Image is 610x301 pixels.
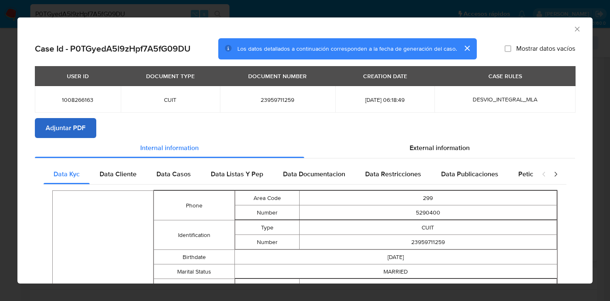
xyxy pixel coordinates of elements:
[358,69,412,83] div: CREATION DATE
[230,96,326,104] span: 23959711259
[518,169,588,179] span: Peticiones Secundarias
[299,205,556,220] td: 5290400
[140,143,199,153] span: Internal information
[131,96,210,104] span: CUIT
[299,235,556,249] td: 23959711259
[505,45,511,52] input: Mostrar datos vacíos
[154,191,234,220] td: Phone
[46,119,85,137] span: Adjuntar PDF
[45,96,111,104] span: 1008266163
[100,169,137,179] span: Data Cliente
[156,169,191,179] span: Data Casos
[235,235,299,249] td: Number
[345,96,425,104] span: [DATE] 06:18:49
[154,220,234,250] td: Identification
[154,250,234,264] td: Birthdate
[441,169,498,179] span: Data Publicaciones
[516,44,575,53] span: Mostrar datos vacíos
[283,169,345,179] span: Data Documentacion
[299,220,556,235] td: CUIT
[234,250,557,264] td: [DATE]
[483,69,527,83] div: CASE RULES
[235,191,299,205] td: Area Code
[154,264,234,279] td: Marital Status
[35,43,190,54] h2: Case Id - P0TGyedA5l9zHpf7A5fG09DU
[299,279,556,294] td: DNI
[35,118,96,138] button: Adjuntar PDF
[235,279,299,294] td: Type
[141,69,200,83] div: DOCUMENT TYPE
[235,205,299,220] td: Number
[211,169,263,179] span: Data Listas Y Pep
[410,143,470,153] span: External information
[573,25,581,32] button: Cerrar ventana
[234,264,557,279] td: MARRIED
[44,164,533,184] div: Detailed internal info
[35,138,575,158] div: Detailed info
[62,69,94,83] div: USER ID
[299,191,556,205] td: 299
[235,220,299,235] td: Type
[54,169,80,179] span: Data Kyc
[473,95,537,104] span: DESVIO_INTEGRAL_MLA
[243,69,312,83] div: DOCUMENT NUMBER
[17,17,593,284] div: closure-recommendation-modal
[237,44,457,53] span: Los datos detallados a continuación corresponden a la fecha de generación del caso.
[457,38,477,58] button: cerrar
[365,169,421,179] span: Data Restricciones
